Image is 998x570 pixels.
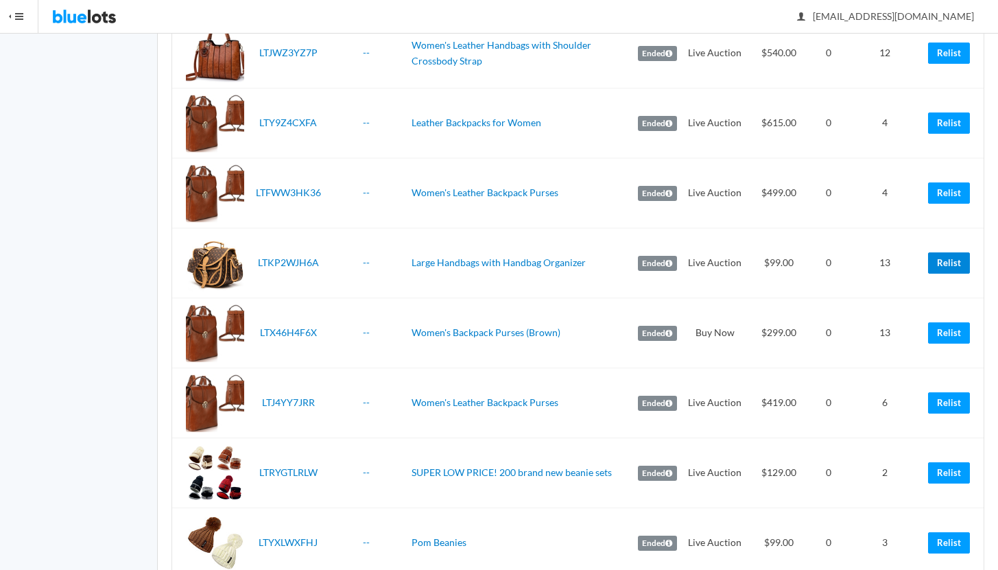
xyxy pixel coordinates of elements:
[262,396,315,408] a: LTJ4YY7JRR
[928,182,970,204] a: Relist
[638,46,677,61] label: Ended
[682,228,748,298] td: Live Auction
[412,536,466,548] a: Pom Beanies
[810,438,847,508] td: 0
[847,19,923,88] td: 12
[810,158,847,228] td: 0
[412,396,558,408] a: Women's Leather Backpack Purses
[682,19,748,88] td: Live Auction
[847,298,923,368] td: 13
[412,187,558,198] a: Women's Leather Backpack Purses
[847,228,923,298] td: 13
[928,462,970,484] a: Relist
[748,228,811,298] td: $99.00
[258,257,319,268] a: LTKP2WJH6A
[363,47,370,58] a: --
[638,186,677,201] label: Ended
[682,438,748,508] td: Live Auction
[363,536,370,548] a: --
[682,158,748,228] td: Live Auction
[928,112,970,134] a: Relist
[638,256,677,271] label: Ended
[847,158,923,228] td: 4
[847,88,923,158] td: 4
[259,466,318,478] a: LTRYGTLRLW
[363,326,370,338] a: --
[412,466,612,478] a: SUPER LOW PRICE! 200 brand new beanie sets
[748,368,811,438] td: $419.00
[638,396,677,411] label: Ended
[638,326,677,341] label: Ended
[682,368,748,438] td: Live Auction
[748,88,811,158] td: $615.00
[748,298,811,368] td: $299.00
[928,392,970,414] a: Relist
[638,116,677,131] label: Ended
[810,228,847,298] td: 0
[363,396,370,408] a: --
[638,536,677,551] label: Ended
[847,368,923,438] td: 6
[256,187,321,198] a: LTFWW3HK36
[412,117,541,128] a: Leather Backpacks for Women
[928,532,970,554] a: Relist
[810,19,847,88] td: 0
[412,39,591,67] a: Women's Leather Handbags with Shoulder Crossbody Strap
[412,326,560,338] a: Women's Backpack Purses (Brown)
[682,298,748,368] td: Buy Now
[810,368,847,438] td: 0
[259,117,317,128] a: LTY9Z4CXFA
[638,466,677,481] label: Ended
[794,11,808,24] ion-icon: person
[260,326,317,338] a: LTX46H4F6X
[748,19,811,88] td: $540.00
[810,88,847,158] td: 0
[847,438,923,508] td: 2
[363,466,370,478] a: --
[928,252,970,274] a: Relist
[798,10,974,22] span: [EMAIL_ADDRESS][DOMAIN_NAME]
[928,43,970,64] a: Relist
[748,438,811,508] td: $129.00
[363,257,370,268] a: --
[363,187,370,198] a: --
[810,298,847,368] td: 0
[412,257,586,268] a: Large Handbags with Handbag Organizer
[682,88,748,158] td: Live Auction
[748,158,811,228] td: $499.00
[928,322,970,344] a: Relist
[259,536,318,548] a: LTYXLWXFHJ
[259,47,318,58] a: LTJWZ3YZ7P
[363,117,370,128] a: --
